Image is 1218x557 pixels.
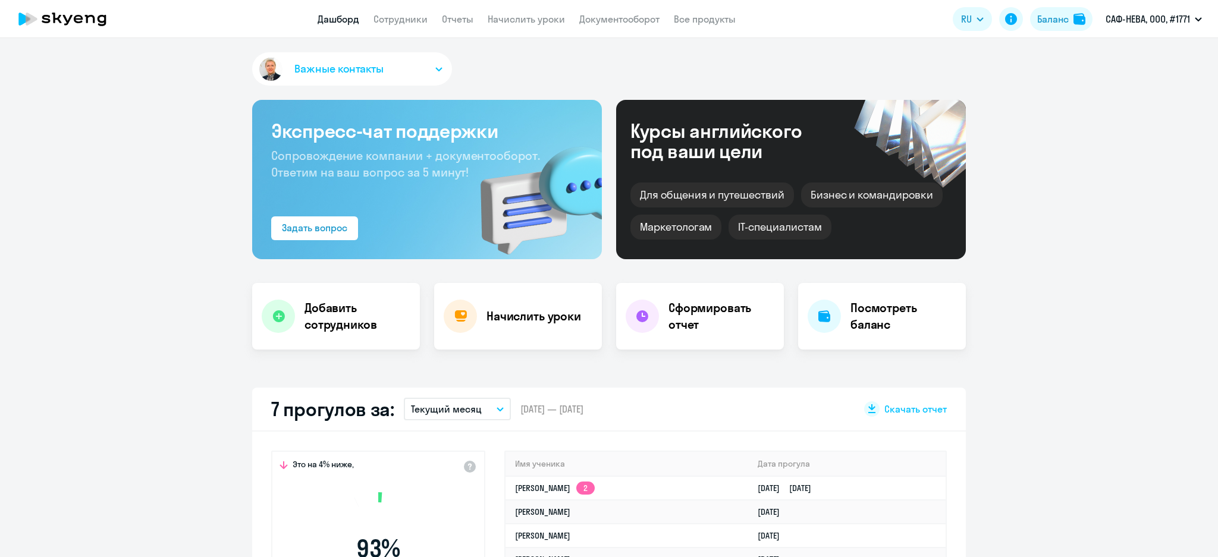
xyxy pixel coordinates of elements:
div: IT-специалистам [729,215,831,240]
app-skyeng-badge: 2 [576,482,595,495]
a: Начислить уроки [488,13,565,25]
th: Имя ученика [506,452,748,476]
a: [PERSON_NAME] [515,506,570,517]
a: [DATE] [758,506,789,517]
h4: Посмотреть баланс [850,300,956,333]
a: Документооборот [579,13,660,25]
span: [DATE] — [DATE] [520,402,583,416]
img: avatar [257,55,285,83]
a: Отчеты [442,13,473,25]
button: Балансbalance [1030,7,1093,31]
a: Сотрудники [373,13,428,25]
button: Важные контакты [252,52,452,86]
a: Все продукты [674,13,736,25]
img: bg-img [463,125,602,259]
div: Маркетологам [630,215,721,240]
button: Задать вопрос [271,216,358,240]
th: Дата прогула [748,452,946,476]
span: Скачать отчет [884,402,947,416]
span: Это на 4% ниже, [293,459,354,473]
h4: Добавить сотрудников [304,300,410,333]
div: Курсы английского под ваши цели [630,121,834,161]
div: Задать вопрос [282,221,347,235]
h2: 7 прогулов за: [271,397,394,421]
a: [PERSON_NAME] [515,530,570,541]
p: САФ-НЕВА, ООО, #1771 [1106,12,1190,26]
button: САФ-НЕВА, ООО, #1771 [1100,5,1208,33]
a: [DATE] [758,530,789,541]
a: [PERSON_NAME]2 [515,483,595,493]
p: Текущий месяц [411,402,482,416]
img: balance [1073,13,1085,25]
button: Текущий месяц [404,398,511,420]
a: [DATE][DATE] [758,483,821,493]
h3: Экспресс-чат поддержки [271,119,583,143]
div: Баланс [1037,12,1069,26]
a: Дашборд [318,13,359,25]
span: Сопровождение компании + документооборот. Ответим на ваш вопрос за 5 минут! [271,148,540,180]
button: RU [953,7,992,31]
h4: Сформировать отчет [668,300,774,333]
div: Бизнес и командировки [801,182,943,207]
div: Для общения и путешествий [630,182,794,207]
span: Важные контакты [294,61,384,77]
span: RU [961,12,972,26]
h4: Начислить уроки [486,308,581,325]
